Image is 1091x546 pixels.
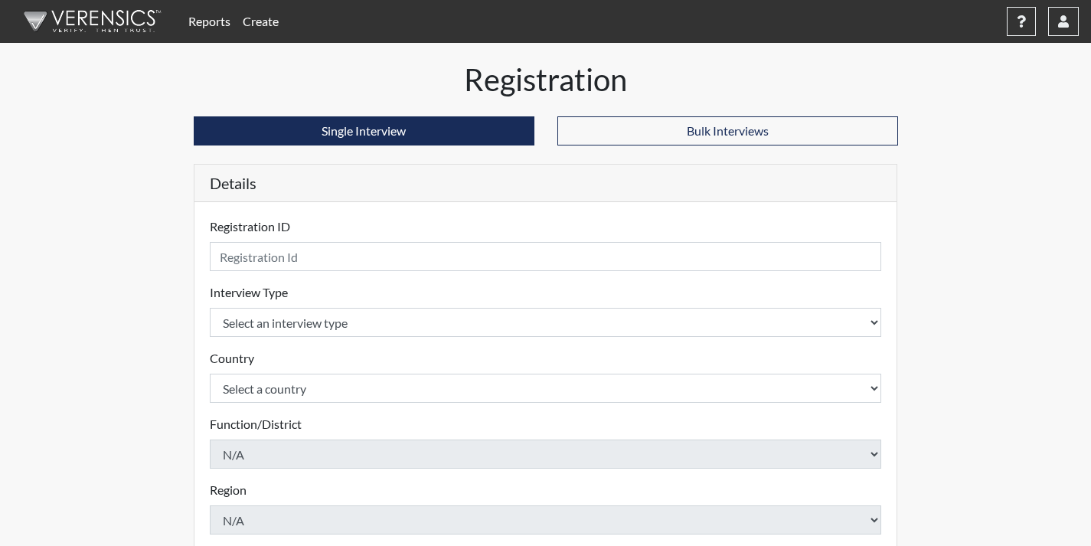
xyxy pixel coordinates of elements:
label: Region [210,481,247,499]
label: Interview Type [210,283,288,302]
a: Reports [182,6,237,37]
input: Insert a Registration ID, which needs to be a unique alphanumeric value for each interviewee [210,242,882,271]
button: Single Interview [194,116,534,145]
a: Create [237,6,285,37]
h5: Details [194,165,897,202]
label: Registration ID [210,217,290,236]
h1: Registration [194,61,898,98]
button: Bulk Interviews [557,116,898,145]
label: Function/District [210,415,302,433]
label: Country [210,349,254,368]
